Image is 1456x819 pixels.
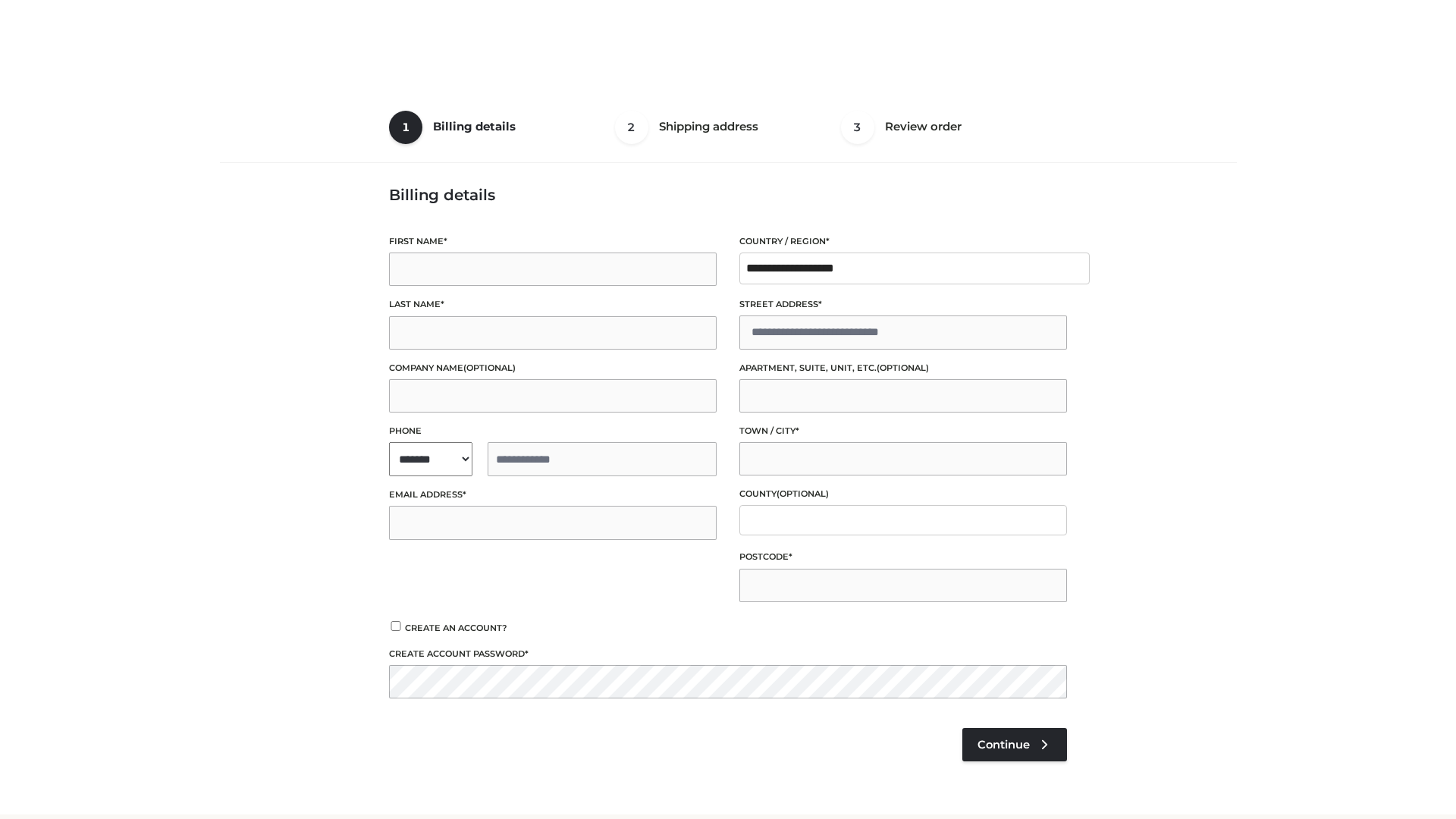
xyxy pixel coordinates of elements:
label: Apartment, suite, unit, etc. [739,361,1067,375]
label: Company name [389,361,717,375]
label: Last name [389,297,717,312]
span: 2 [615,111,648,144]
label: Street address [739,297,1067,312]
span: (optional) [463,362,516,373]
span: (optional) [877,362,929,373]
span: Billing details [433,119,516,133]
label: Postcode [739,550,1067,564]
label: First name [389,234,717,249]
input: Create an account? [389,621,403,631]
span: (optional) [777,488,829,499]
label: Email address [389,488,717,502]
label: Create account password [389,647,1067,661]
label: Country / Region [739,234,1067,249]
span: 3 [841,111,874,144]
a: Continue [962,728,1067,761]
span: Shipping address [659,119,758,133]
label: Phone [389,424,717,438]
span: Create an account? [405,623,507,633]
label: County [739,487,1067,501]
h3: Billing details [389,186,1067,204]
label: Town / City [739,424,1067,438]
span: Continue [977,738,1030,752]
span: Review order [885,119,962,133]
span: 1 [389,111,422,144]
